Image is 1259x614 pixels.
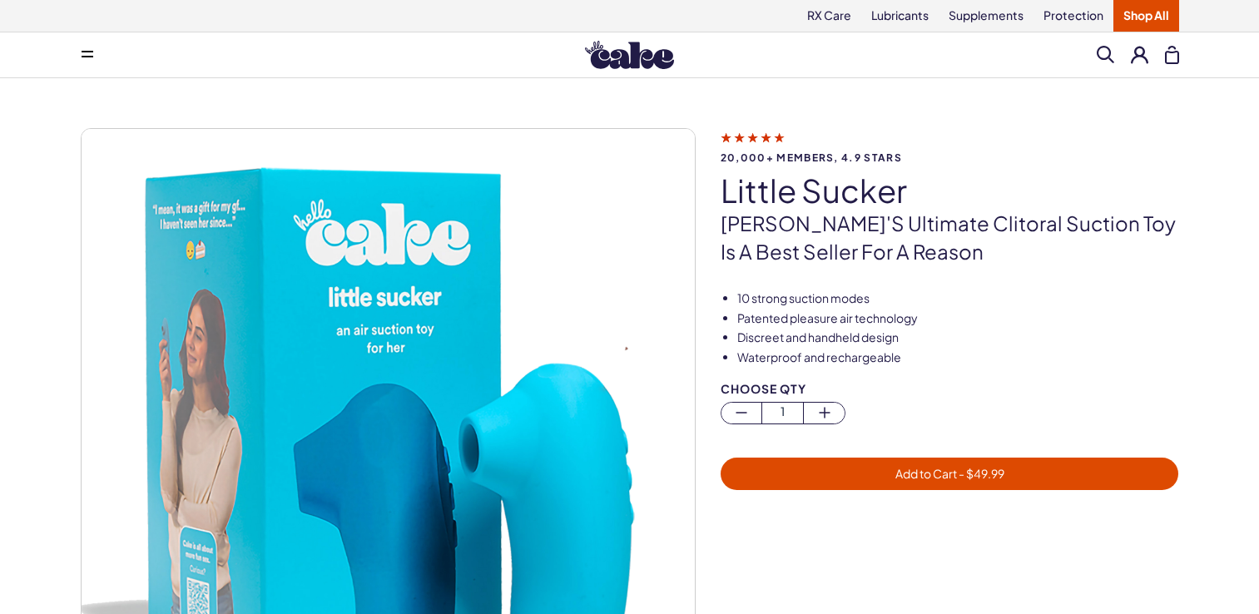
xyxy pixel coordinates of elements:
[721,458,1179,490] button: Add to Cart - $49.99
[762,403,803,422] span: 1
[721,383,1179,395] div: Choose Qty
[721,210,1179,265] p: [PERSON_NAME]'s ultimate clitoral suction toy is a best seller for a reason
[737,290,1179,307] li: 10 strong suction modes
[737,329,1179,346] li: Discreet and handheld design
[721,152,1179,163] span: 20,000+ members, 4.9 stars
[721,173,1179,208] h1: little sucker
[585,41,674,69] img: Hello Cake
[737,349,1179,366] li: Waterproof and rechargeable
[721,130,1179,163] a: 20,000+ members, 4.9 stars
[895,466,1004,481] span: Add to Cart
[957,466,1004,481] span: - $ 49.99
[737,310,1179,327] li: Patented pleasure air technology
